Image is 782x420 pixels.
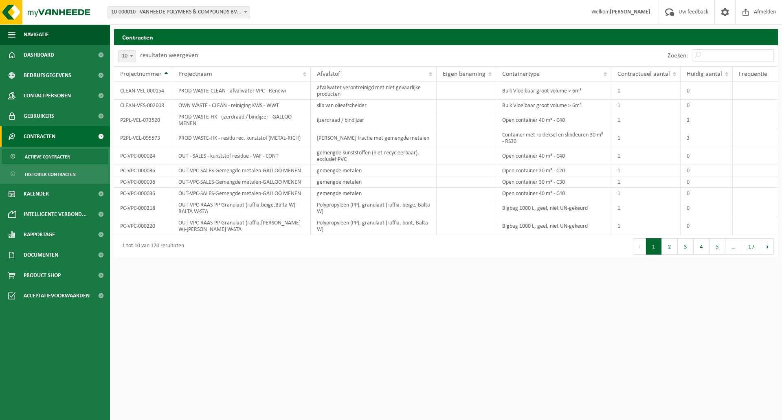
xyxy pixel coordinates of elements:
[687,71,722,77] span: Huidig aantal
[172,100,311,111] td: OWN WASTE - CLEAN - reiniging KWS - WWT
[114,188,172,199] td: PC-VPC-000036
[311,100,437,111] td: slib van olieafscheider
[172,199,311,217] td: OUT-VPC-RAAS-PP Granulaat (raffia,beige,Balta W)-BALTA W-STA
[681,111,733,129] td: 2
[668,53,688,59] label: Zoeken:
[646,238,662,255] button: 1
[496,100,611,111] td: Bulk Vloeibaar groot volume > 6m³
[611,129,681,147] td: 1
[114,176,172,188] td: PC-VPC-000036
[114,147,172,165] td: PC-VPC-000024
[496,82,611,100] td: Bulk Vloeibaar groot volume > 6m³
[114,100,172,111] td: CLEAN-VES-002608
[172,165,311,176] td: OUT-VPC-SALES-Gemengde metalen-GALLOO MENEN
[172,111,311,129] td: PROD WASTE-HK - ijzerdraad / bindijzer - GALLOO MENEN
[611,176,681,188] td: 1
[311,188,437,199] td: gemengde metalen
[317,71,340,77] span: Afvalstof
[496,129,611,147] td: Container met roldeksel en slibdeuren 30 m³ - RS30
[496,199,611,217] td: Bigbag 1000 L, geel, niet UN-gekeurd
[120,71,162,77] span: Projectnummer
[496,188,611,199] td: Open container 40 m³ - C40
[24,126,55,147] span: Contracten
[681,147,733,165] td: 0
[742,238,761,255] button: 17
[118,239,184,254] div: 1 tot 10 van 170 resultaten
[114,217,172,235] td: PC-VPC-000220
[24,184,49,204] span: Kalender
[610,9,650,15] strong: [PERSON_NAME]
[725,238,742,255] span: …
[114,82,172,100] td: CLEAN-VEL-000154
[24,106,54,126] span: Gebruikers
[114,199,172,217] td: PC-VPC-000218
[739,71,767,77] span: Frequentie
[496,111,611,129] td: Open container 40 m³ - C40
[611,82,681,100] td: 1
[172,176,311,188] td: OUT-VPC-SALES-Gemengde metalen-GALLOO MENEN
[24,86,71,106] span: Contactpersonen
[311,129,437,147] td: [PERSON_NAME] fractie met gemengde metalen
[178,71,212,77] span: Projectnaam
[119,51,136,62] span: 10
[496,147,611,165] td: Open container 40 m³ - C40
[681,188,733,199] td: 0
[114,29,778,45] h2: Contracten
[611,111,681,129] td: 1
[681,176,733,188] td: 0
[681,199,733,217] td: 0
[681,129,733,147] td: 3
[2,149,108,164] a: Actieve contracten
[24,224,55,245] span: Rapportage
[311,217,437,235] td: Polypropyleen (PP), granulaat (raffia, bont, Balta W)
[611,217,681,235] td: 1
[108,7,250,18] span: 10-000010 - VANHEEDE POLYMERS & COMPOUNDS BV - DOTTIGNIES
[172,217,311,235] td: OUT-VPC-RAAS-PP Granulaat (raffia,[PERSON_NAME] W)-[PERSON_NAME] W-STA
[710,238,725,255] button: 5
[172,188,311,199] td: OUT-VPC-SALES-Gemengde metalen-GALLOO MENEN
[662,238,678,255] button: 2
[172,129,311,147] td: PROD WASTE-HK - residu rec. kunststof (METAL-RICH)
[24,24,49,45] span: Navigatie
[617,71,670,77] span: Contractueel aantal
[496,165,611,176] td: Open container 20 m³ - C20
[24,204,87,224] span: Intelligente verbond...
[25,167,76,182] span: Historiek contracten
[24,286,90,306] span: Acceptatievoorwaarden
[611,188,681,199] td: 1
[681,100,733,111] td: 0
[311,176,437,188] td: gemengde metalen
[443,71,485,77] span: Eigen benaming
[311,199,437,217] td: Polypropyleen (PP), granulaat (raffia, beige, Balta W)
[2,166,108,182] a: Historiek contracten
[611,100,681,111] td: 1
[140,52,198,59] label: resultaten weergeven
[311,147,437,165] td: gemengde kunststoffen (niet-recycleerbaar), exclusief PVC
[172,82,311,100] td: PROD WASTE-CLEAN - afvalwater VPC - Renewi
[611,165,681,176] td: 1
[24,245,58,265] span: Documenten
[611,147,681,165] td: 1
[311,165,437,176] td: gemengde metalen
[25,149,70,165] span: Actieve contracten
[681,217,733,235] td: 0
[681,165,733,176] td: 0
[114,165,172,176] td: PC-VPC-000036
[24,65,71,86] span: Bedrijfsgegevens
[502,71,540,77] span: Containertype
[678,238,694,255] button: 3
[496,217,611,235] td: Bigbag 1000 L, geel, niet UN-gekeurd
[311,82,437,100] td: afvalwater verontreinigd met niet gevaarlijke producten
[311,111,437,129] td: ijzerdraad / bindijzer
[24,45,54,65] span: Dashboard
[681,82,733,100] td: 0
[496,176,611,188] td: Open container 30 m³ - C30
[172,147,311,165] td: OUT - SALES - kunststof residue - VAF - CONT
[114,111,172,129] td: P2PL-VEL-073520
[114,129,172,147] td: P2PL-VEL-095573
[108,6,250,18] span: 10-000010 - VANHEEDE POLYMERS & COMPOUNDS BV - DOTTIGNIES
[611,199,681,217] td: 1
[24,265,61,286] span: Product Shop
[633,238,646,255] button: Previous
